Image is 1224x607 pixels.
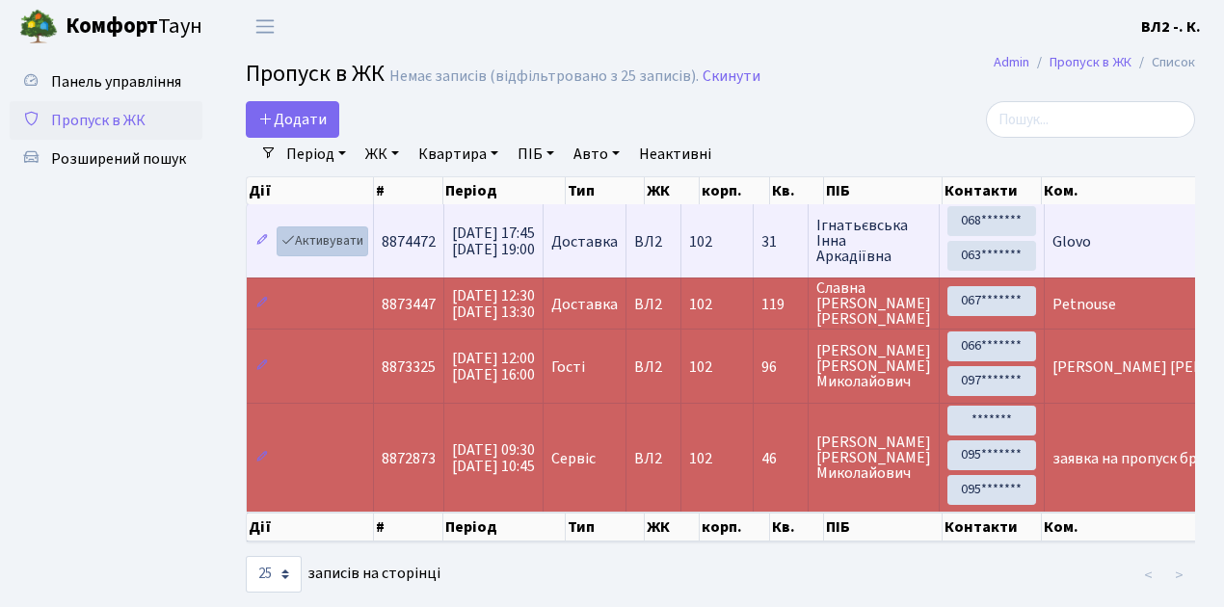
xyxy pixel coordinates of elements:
span: 102 [689,448,712,469]
th: # [374,177,443,204]
a: ЖК [358,138,407,171]
a: Додати [246,101,339,138]
th: ЖК [645,513,700,541]
a: Квартира [411,138,506,171]
span: 8872873 [382,448,436,469]
a: Admin [994,52,1029,72]
th: Контакти [943,177,1041,204]
a: Активувати [277,226,368,256]
th: ЖК [645,177,700,204]
th: корп. [700,513,770,541]
span: Гості [551,359,585,375]
span: Ігнатьєвська Інна Аркадіївна [816,218,931,264]
a: Пропуск в ЖК [1050,52,1131,72]
th: Кв. [770,513,824,541]
th: # [374,513,443,541]
span: Славна [PERSON_NAME] [PERSON_NAME] [816,280,931,327]
input: Пошук... [986,101,1195,138]
a: Авто [566,138,627,171]
span: Пропуск в ЖК [246,57,385,91]
a: Період [279,138,354,171]
th: ПІБ [824,513,943,541]
select: записів на сторінці [246,556,302,593]
th: Кв. [770,177,824,204]
th: корп. [700,177,770,204]
div: Немає записів (відфільтровано з 25 записів). [389,67,699,86]
span: 102 [689,231,712,252]
span: Додати [258,109,327,130]
th: ПІБ [824,177,943,204]
span: 8874472 [382,231,436,252]
span: [DATE] 09:30 [DATE] 10:45 [452,439,535,477]
span: 102 [689,294,712,315]
a: Неактивні [631,138,719,171]
b: Комфорт [66,11,158,41]
a: ВЛ2 -. К. [1141,15,1201,39]
span: Доставка [551,234,618,250]
a: Панель управління [10,63,202,101]
th: Дії [247,177,374,204]
span: 31 [761,234,800,250]
span: Панель управління [51,71,181,92]
span: 102 [689,356,712,378]
span: 46 [761,451,800,466]
th: Контакти [943,513,1041,541]
span: [DATE] 17:45 [DATE] 19:00 [452,223,535,260]
button: Переключити навігацію [241,11,289,42]
span: [PERSON_NAME] [PERSON_NAME] Миколайович [816,343,931,389]
span: Пропуск в ЖК [51,110,146,131]
span: 96 [761,359,800,375]
span: [PERSON_NAME] [PERSON_NAME] Миколайович [816,435,931,481]
span: [DATE] 12:30 [DATE] 13:30 [452,285,535,323]
span: ВЛ2 [634,297,673,312]
span: ВЛ2 [634,234,673,250]
span: 119 [761,297,800,312]
a: ПІБ [510,138,562,171]
span: 8873447 [382,294,436,315]
nav: breadcrumb [965,42,1224,83]
b: ВЛ2 -. К. [1141,16,1201,38]
span: ВЛ2 [634,451,673,466]
th: Тип [566,513,645,541]
li: Список [1131,52,1195,73]
span: Розширений пошук [51,148,186,170]
th: Період [443,177,566,204]
span: Сервіс [551,451,596,466]
label: записів на сторінці [246,556,440,593]
a: Скинути [703,67,760,86]
a: Пропуск в ЖК [10,101,202,140]
span: ВЛ2 [634,359,673,375]
span: Таун [66,11,202,43]
span: [DATE] 12:00 [DATE] 16:00 [452,348,535,385]
img: logo.png [19,8,58,46]
span: 8873325 [382,356,436,378]
th: Тип [566,177,645,204]
span: Доставка [551,297,618,312]
th: Період [443,513,566,541]
span: Glovo [1052,231,1091,252]
span: Petnouse [1052,294,1116,315]
th: Дії [247,513,374,541]
a: Розширений пошук [10,140,202,178]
